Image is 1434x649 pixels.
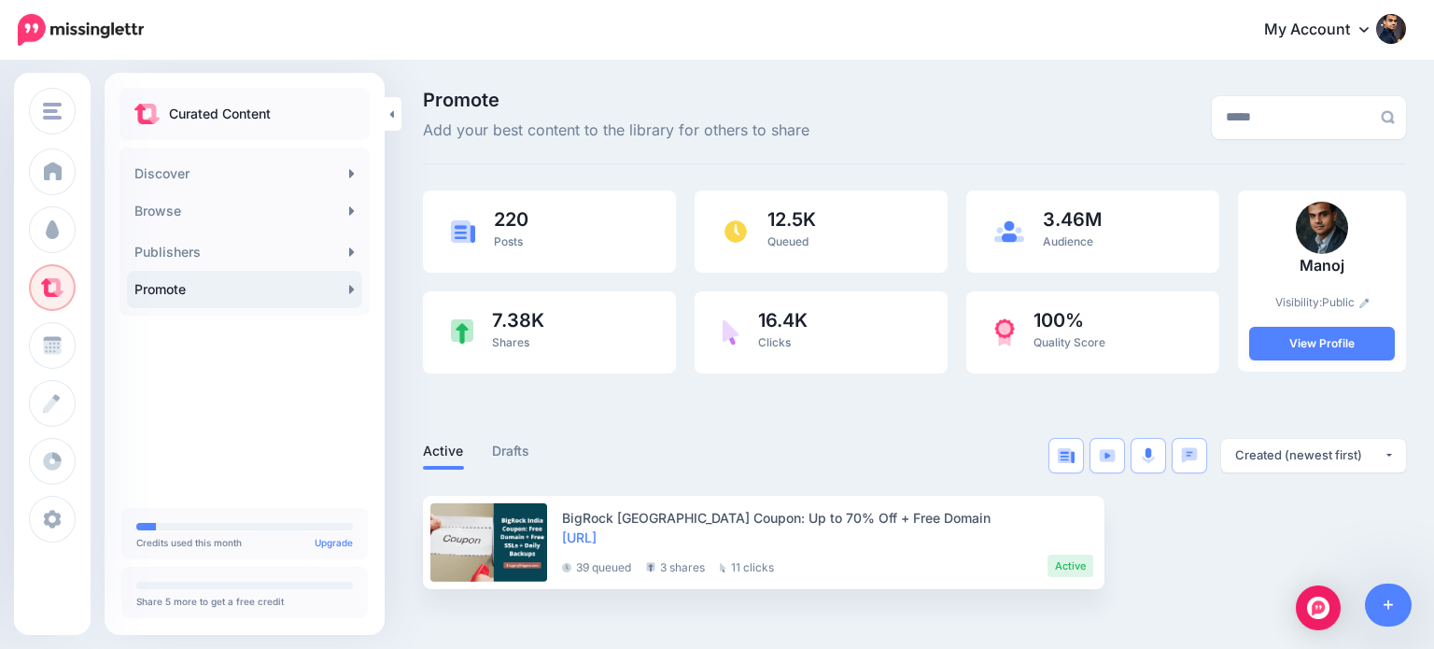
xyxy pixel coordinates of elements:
span: 12.5K [767,210,816,229]
span: Queued [767,234,808,248]
span: Add your best content to the library for others to share [423,119,809,143]
button: Created (newest first) [1221,439,1406,473]
span: 100% [1033,311,1105,330]
img: tab_domain_overview_orange.svg [50,108,65,123]
li: 39 queued [562,555,631,577]
a: Discover [127,155,362,192]
img: users-blue.png [994,220,1024,243]
a: [URL] [562,529,597,545]
span: 3.46M [1043,210,1102,229]
img: microphone.png [1142,447,1155,464]
a: Public [1322,295,1370,309]
img: tab_keywords_by_traffic_grey.svg [186,108,201,123]
span: 7.38K [492,311,544,330]
img: pointer-purple.png [723,319,739,346]
a: Browse [127,192,362,230]
a: Promote [127,271,362,308]
li: 11 clicks [720,555,774,577]
img: Missinglettr [18,14,144,46]
div: Created (newest first) [1235,446,1384,464]
img: pointer-grey.png [720,563,726,572]
p: Manoj [1249,254,1395,278]
img: logo_orange.svg [30,30,45,45]
div: Domain: [DOMAIN_NAME] [49,49,205,63]
img: pencil.png [1359,298,1370,308]
img: clock-grey-darker.png [562,563,571,572]
div: Open Intercom Messenger [1296,586,1341,630]
span: Shares [492,335,529,349]
img: share-grey.png [646,562,655,572]
span: 220 [494,210,528,229]
img: search-grey-6.png [1381,110,1395,124]
li: Active [1047,555,1093,577]
div: Keywords by Traffic [206,110,315,122]
span: Clicks [758,335,791,349]
span: Audience [1043,234,1093,248]
span: Posts [494,234,523,248]
img: prize-red.png [994,318,1015,346]
img: article-blue.png [1058,448,1075,463]
li: 3 shares [646,555,705,577]
a: View Profile [1249,327,1395,360]
div: BigRock [GEOGRAPHIC_DATA] Coupon: Up to 70% Off + Free Domain [562,508,1093,528]
p: Visibility: [1249,293,1395,312]
img: clock.png [723,219,749,245]
a: Drafts [492,440,530,462]
span: Promote [423,91,809,109]
img: article-blue.png [451,220,475,242]
a: Active [423,440,464,462]
img: website_grey.svg [30,49,45,63]
img: video-blue.png [1099,449,1116,462]
div: v 4.0.25 [52,30,91,45]
img: curate.png [134,104,160,124]
img: menu.png [43,103,62,120]
img: share-green.png [451,319,473,345]
a: Publishers [127,233,362,271]
a: My Account [1245,7,1406,53]
img: 8H70T1G7C1OSJSWIP4LMURR0GZ02FKMZ_thumb.png [1296,202,1348,254]
div: Domain Overview [71,110,167,122]
p: Curated Content [169,103,271,125]
span: Quality Score [1033,335,1105,349]
img: chat-square-blue.png [1181,447,1198,463]
span: 16.4K [758,311,808,330]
